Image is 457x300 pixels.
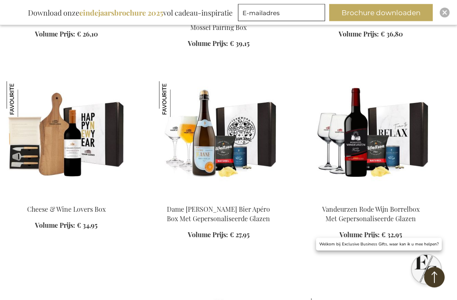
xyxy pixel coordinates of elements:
a: Volume Prijs: € 27,95 [188,231,249,240]
span: Volume Prijs: [339,30,379,39]
img: Cheese & Wine Lovers Box [7,82,126,197]
span: € 27,95 [230,231,249,239]
a: Volume Prijs: € 39,15 [188,39,249,49]
img: Vandeurzen Rode Wijn Borrelbox Met Gepersonaliseerde Glazen [311,82,430,197]
form: marketing offers and promotions [238,4,328,24]
span: Volume Prijs: [339,231,380,239]
span: Volume Prijs: [188,231,228,239]
b: eindejaarsbrochure 2025 [79,8,163,18]
div: Download onze vol cadeau-inspiratie [24,4,236,21]
a: Dame [PERSON_NAME] Bier Apéro Box Met Gepersonaliseerde Glazen [167,205,270,223]
span: € 39,15 [230,39,249,48]
span: € 32,95 [381,231,402,239]
span: € 34,95 [77,221,97,230]
a: Vandeurzen Rode Wijn Borrelbox Met Gepersonaliseerde Glazen [322,205,420,223]
span: Volume Prijs: [188,39,228,48]
a: Volume Prijs: € 36,80 [339,30,403,39]
button: Brochure downloaden [329,4,433,21]
a: Volume Prijs: € 32,95 [339,231,402,240]
span: Volume Prijs: [35,221,75,230]
img: Cheese & Wine Lovers Box [7,82,42,117]
img: Dame Jeanne Champagne Beer Apéro Box With Personalised Glasses [159,82,278,197]
span: € 36,80 [381,30,403,39]
div: Close [440,8,450,18]
a: Dame Jeanne Champagne Beer Apéro Box With Personalised Glasses Dame Jeanne Brut Bier Apéro Box Me... [159,195,278,203]
span: Volume Prijs: [35,30,75,39]
img: Dame Jeanne Brut Bier Apéro Box Met Gepersonaliseerde Glazen [159,82,195,117]
a: Volume Prijs: € 34,95 [35,221,97,231]
a: Cheese & Wine Lovers Box [27,205,106,214]
a: Volume Prijs: € 26,10 [35,30,98,39]
input: E-mailadres [238,4,325,21]
a: Cheese & Wine Lovers Box Cheese & Wine Lovers Box [7,195,126,203]
img: Close [442,10,447,15]
a: Vandeurzen Rode Wijn Borrelbox Met Gepersonaliseerde Glazen [311,195,430,203]
span: € 26,10 [77,30,98,39]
